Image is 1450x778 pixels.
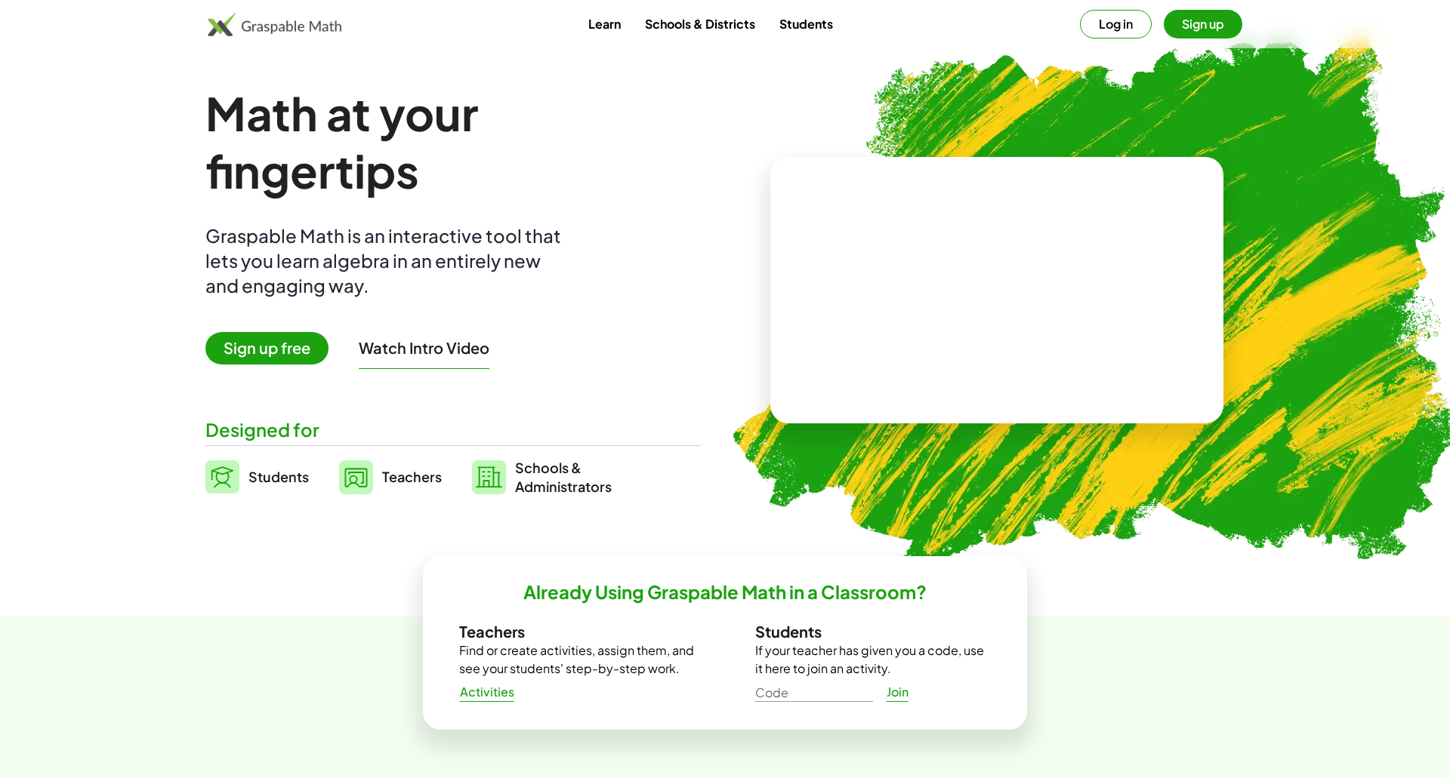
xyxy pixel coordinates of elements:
span: Students [248,468,309,485]
video: What is this? This is dynamic math notation. Dynamic math notation plays a central role in how Gr... [884,234,1110,347]
a: Teachers [339,458,442,496]
button: Sign up [1164,10,1242,38]
button: Log in [1080,10,1152,38]
p: If your teacher has given you a code, use it here to join an activity. [755,641,991,678]
span: Sign up free [205,332,329,364]
span: Join [886,684,909,700]
button: Watch Intro Video [359,338,489,358]
a: Schools & Districts [633,10,767,38]
p: Find or create activities, assign them, and see your students' step-by-step work. [459,641,695,678]
a: Learn [576,10,633,38]
a: Join [873,678,921,706]
h3: Teachers [459,622,695,641]
a: Students [205,458,309,496]
div: Designed for [205,417,701,442]
h2: Already Using Graspable Math in a Classroom? [523,580,927,604]
a: Students [767,10,845,38]
div: Graspable Math is an interactive tool that lets you learn algebra in an entirely new and engaging... [205,223,568,298]
h3: Students [755,622,991,641]
span: Schools & Administrators [515,458,612,496]
a: Activities [447,678,526,706]
img: svg%3e [472,460,506,494]
img: svg%3e [205,460,239,494]
a: Schools &Administrators [472,458,612,496]
span: Teachers [382,468,442,485]
img: svg%3e [339,460,373,494]
h1: Math at your fingertips [205,85,686,199]
span: Activities [459,684,514,700]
